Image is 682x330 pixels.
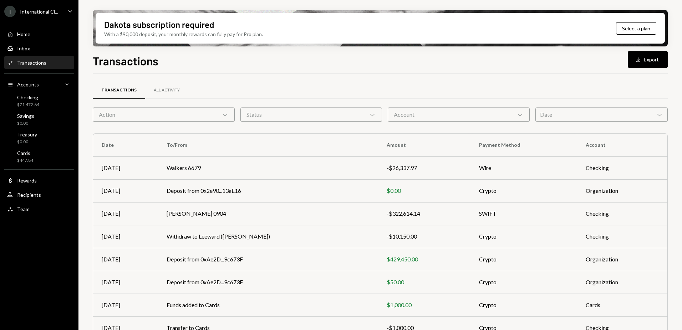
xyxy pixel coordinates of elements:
[577,248,667,271] td: Organization
[17,120,34,126] div: $0.00
[158,156,378,179] td: Walkers 6679
[158,225,378,248] td: Withdraw to Leeward ([PERSON_NAME])
[4,111,74,128] a: Savings$0.00
[470,271,577,294] td: Crypto
[4,202,74,215] a: Team
[93,54,158,68] h1: Transactions
[4,78,74,91] a: Accounts
[17,31,30,37] div: Home
[4,148,74,165] a: Cards$447.84
[17,131,37,137] div: Treasury
[616,22,656,35] button: Select a plan
[577,225,667,248] td: Checking
[387,232,462,241] div: -$10,150.00
[470,179,577,202] td: Crypto
[4,27,74,40] a: Home
[577,156,667,179] td: Checking
[470,156,577,179] td: Wire
[158,134,378,156] th: To/From
[17,206,30,212] div: Team
[101,87,137,93] div: Transactions
[17,150,33,156] div: Cards
[17,60,46,66] div: Transactions
[240,107,382,122] div: Status
[158,202,378,225] td: [PERSON_NAME] 0904
[387,164,462,172] div: -$26,337.97
[4,42,74,55] a: Inbox
[17,157,33,164] div: $447.84
[154,87,180,93] div: All Activity
[470,225,577,248] td: Crypto
[17,94,39,100] div: Checking
[17,177,37,184] div: Rewards
[628,51,668,68] button: Export
[17,192,41,198] div: Recipients
[104,19,214,30] div: Dakota subscription required
[378,134,470,156] th: Amount
[102,209,149,218] div: [DATE]
[577,179,667,202] td: Organization
[577,134,667,156] th: Account
[577,271,667,294] td: Organization
[93,134,158,156] th: Date
[17,81,39,87] div: Accounts
[104,30,263,38] div: With a $90,000 deposit, your monthly rewards can fully pay for Pro plan.
[387,301,462,309] div: $1,000.00
[470,248,577,271] td: Crypto
[535,107,668,122] div: Date
[4,92,74,109] a: Checking$71,472.64
[102,301,149,309] div: [DATE]
[158,248,378,271] td: Deposit from 0xAe2D...9c673F
[470,134,577,156] th: Payment Method
[17,102,39,108] div: $71,472.64
[93,81,145,99] a: Transactions
[470,202,577,225] td: SWIFT
[470,294,577,316] td: Crypto
[145,81,188,99] a: All Activity
[158,271,378,294] td: Deposit from 0xAe2D...9c673F
[4,6,16,17] div: I
[387,278,462,286] div: $50.00
[17,113,34,119] div: Savings
[387,209,462,218] div: -$322,614.14
[4,174,74,187] a: Rewards
[102,278,149,286] div: [DATE]
[20,9,58,15] div: International Cl...
[388,107,530,122] div: Account
[102,164,149,172] div: [DATE]
[17,45,30,51] div: Inbox
[17,139,37,145] div: $0.00
[102,186,149,195] div: [DATE]
[102,255,149,264] div: [DATE]
[102,232,149,241] div: [DATE]
[158,179,378,202] td: Deposit from 0x2e90...13aE16
[4,56,74,69] a: Transactions
[4,129,74,146] a: Treasury$0.00
[387,255,462,264] div: $429,450.00
[387,186,462,195] div: $0.00
[158,294,378,316] td: Funds added to Cards
[577,202,667,225] td: Checking
[4,188,74,201] a: Recipients
[93,107,235,122] div: Action
[577,294,667,316] td: Cards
